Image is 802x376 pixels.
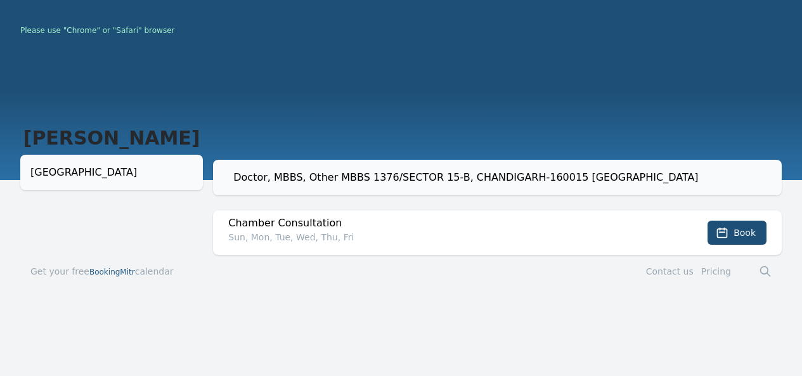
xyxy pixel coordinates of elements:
button: Book [708,221,766,245]
span: Book [734,226,756,239]
span: BookingMitr [89,268,135,276]
div: [GEOGRAPHIC_DATA] [30,165,193,180]
h1: [PERSON_NAME] [20,127,203,150]
h2: Chamber Consultation [228,216,654,231]
a: Contact us [646,266,694,276]
a: Get your freeBookingMitrcalendar [30,265,174,278]
div: Doctor, MBBS, Other MBBS 1376/SECTOR 15-B, CHANDIGARH-160015 [GEOGRAPHIC_DATA] [233,170,772,185]
p: Sun, Mon, Tue, Wed, Thu, Fri [228,231,654,243]
a: Pricing [701,266,731,276]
